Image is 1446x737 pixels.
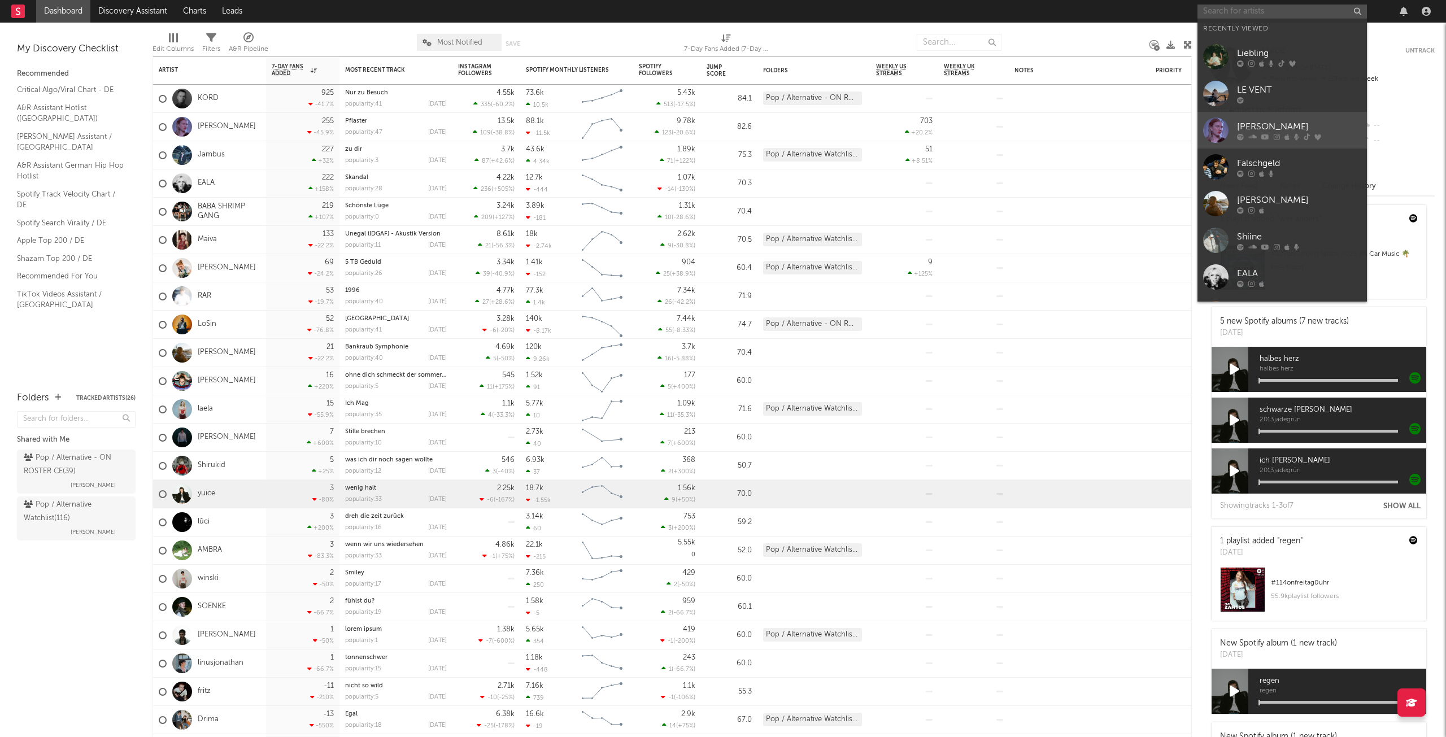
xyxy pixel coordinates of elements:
div: ( ) [656,101,695,108]
a: Pop / Alternative Watchlist(116)[PERSON_NAME] [17,496,136,540]
a: Unegal (IDGAF) - Akustik Version [345,231,441,237]
div: ( ) [655,129,695,136]
div: popularity: 47 [345,129,382,136]
a: linusjonathan [198,658,243,668]
div: ( ) [473,101,515,108]
span: -20 % [498,328,513,334]
div: 904 [682,259,695,266]
div: 1.89k [677,146,695,153]
span: -50 % [498,356,513,362]
div: 3.7k [501,146,515,153]
a: A&R Assistant German Hip Hop Hotlist [17,159,124,182]
span: -6 [490,328,496,334]
span: -17.5 % [675,102,694,108]
div: # 114 on freitag0uhr [1271,576,1418,590]
div: 77.3k [526,287,543,294]
div: 12.7k [526,174,543,181]
svg: Chart title [577,169,628,198]
div: Instagram Followers [458,63,498,77]
div: popularity: 28 [345,186,382,192]
div: 2.62k [677,230,695,238]
a: [PERSON_NAME] [1197,112,1367,149]
div: 13.5k [498,117,515,125]
div: 73.6k [526,89,544,97]
a: EALA [198,178,215,188]
div: popularity: 40 [345,355,383,361]
a: Jambus [198,150,225,160]
div: +32 % [312,157,334,164]
div: [DATE] [428,129,447,136]
div: 43.6k [526,146,545,153]
div: [DATE] [428,158,447,164]
svg: Chart title [577,141,628,169]
a: wenig halt [345,485,376,491]
div: Pop / Alternative Watchlist (116) [763,261,862,274]
div: -8.17k [526,327,551,334]
span: +127 % [494,215,513,221]
span: 21 [485,243,491,249]
div: 74.7 [707,318,752,332]
div: [DATE] [428,271,447,277]
span: Weekly UK Streams [944,63,986,77]
div: A&R Pipeline [229,28,268,61]
div: [DATE] [428,186,447,192]
div: ( ) [486,355,515,362]
div: Spotify Monthly Listeners [526,67,611,73]
div: Pop / Alternative - ON ROSTER CE (39) [763,91,862,105]
div: +158 % [308,185,334,193]
div: +20.2 % [905,129,933,136]
span: halbes herz [1260,352,1426,366]
svg: Chart title [577,85,628,113]
div: ( ) [657,185,695,193]
a: [PERSON_NAME] [198,348,256,357]
div: 5.43k [677,89,695,97]
div: [DATE] [428,299,447,305]
span: halbes herz [1260,366,1426,373]
a: Shazam Top 200 / DE [17,252,124,265]
div: 1.07k [678,174,695,181]
a: Recommended For You [17,270,124,282]
span: 27 [482,299,489,306]
div: 88.1k [526,117,544,125]
div: Edit Columns [153,42,194,56]
div: Skandal [345,175,447,181]
div: Shiine [1237,230,1361,243]
div: +125 % [908,270,933,277]
div: Schönste Lüge [345,203,447,209]
span: 209 [481,215,493,221]
div: 133 [323,230,334,238]
div: 51 [925,146,933,153]
div: 75.3 [707,149,752,162]
div: 52 [326,315,334,322]
svg: Chart title [577,339,628,367]
input: Search for artists [1197,5,1367,19]
a: #114onfreitag0uhr55.9kplaylist followers [1212,567,1426,621]
span: 236 [481,186,491,193]
input: Search for folders... [17,411,136,428]
a: 1996 [345,287,360,294]
div: popularity: 11 [345,242,381,248]
span: [PERSON_NAME] [71,478,116,492]
a: ohne dich schmeckt der sommer nur nach sand [345,372,486,378]
div: 3.24k [496,202,515,210]
span: +38.9 % [672,271,694,277]
a: Liebling [1197,38,1367,75]
div: 53 [326,287,334,294]
div: 255 [322,117,334,125]
a: laela [198,404,213,414]
div: 9 [928,259,933,266]
div: ( ) [474,157,515,164]
a: [PERSON_NAME] [198,630,256,640]
a: sonnig [1197,295,1367,332]
div: Filters [202,42,220,56]
span: 26 [665,299,672,306]
div: -181 [526,214,546,221]
a: Shiine [1197,222,1367,259]
a: lorem ipsum [345,626,382,633]
a: [PERSON_NAME] Assistant / [GEOGRAPHIC_DATA] [17,130,124,154]
a: SOENKE [198,602,226,612]
div: -19.7 % [308,298,334,306]
div: 4.77k [496,287,515,294]
div: 82.6 [707,120,752,134]
div: Filters [202,28,220,61]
